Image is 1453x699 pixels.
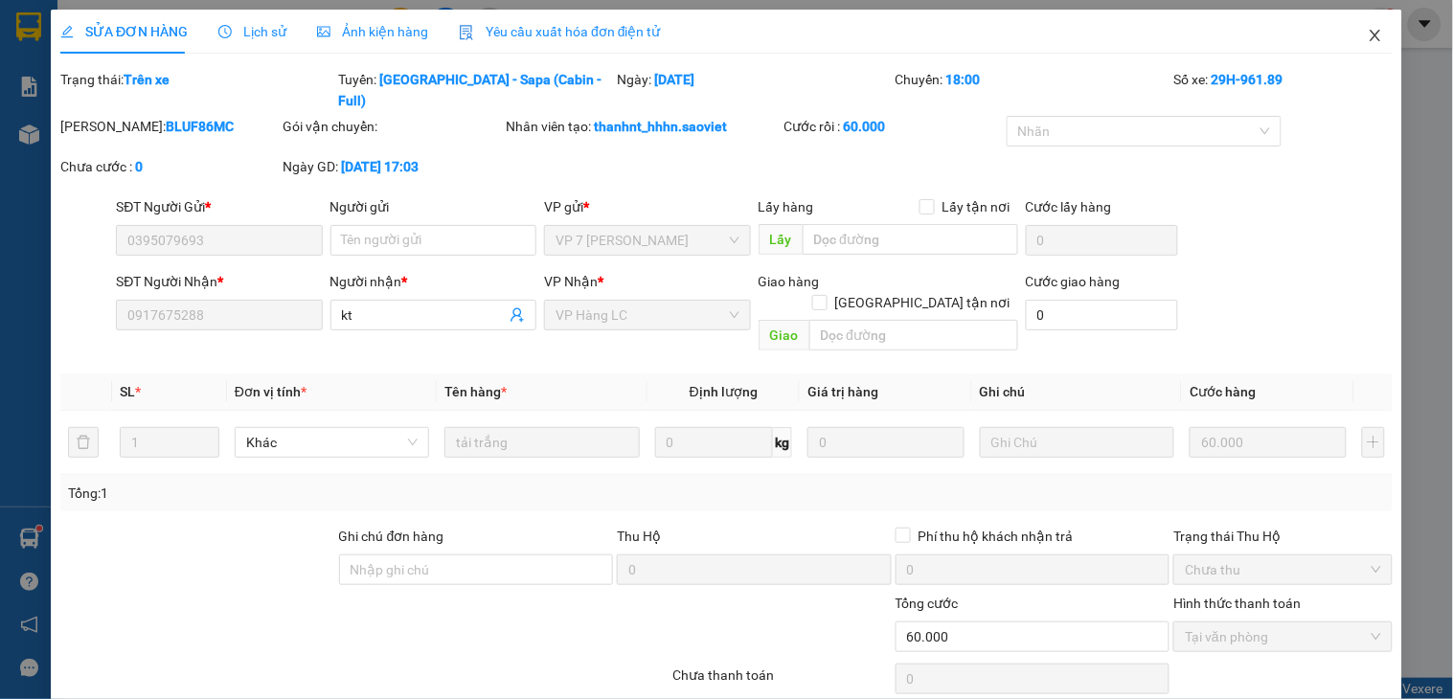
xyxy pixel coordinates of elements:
span: Lấy tận nơi [935,196,1018,217]
span: kg [773,427,792,458]
span: SL [120,384,135,399]
span: Phí thu hộ khách nhận trả [911,526,1081,547]
span: Lấy [759,224,803,255]
h2: VP Nhận: VP Nhận 779 Giải Phóng [101,111,463,292]
button: delete [68,427,99,458]
div: SĐT Người Gửi [116,196,322,217]
input: Cước giao hàng [1026,300,1179,330]
input: 0 [807,427,965,458]
div: [PERSON_NAME]: [60,116,279,137]
input: Cước lấy hàng [1026,225,1179,256]
b: Trên xe [124,72,170,87]
span: clock-circle [218,25,232,38]
div: Chưa cước : [60,156,279,177]
span: VP 7 Phạm Văn Đồng [556,226,738,255]
span: Đơn vị tính [235,384,306,399]
div: Chuyến: [894,69,1172,111]
span: VP Nhận [544,274,598,289]
div: Tuyến: [337,69,616,111]
div: Cước rồi : [784,116,1003,137]
span: VP Hàng LC [556,301,738,329]
span: Ảnh kiện hàng [317,24,428,39]
span: Cước hàng [1190,384,1256,399]
span: Yêu cầu xuất hóa đơn điện tử [459,24,661,39]
b: 60.000 [844,119,886,134]
div: Số xe: [1171,69,1394,111]
span: Giá trị hàng [807,384,878,399]
input: Ghi Chú [980,427,1174,458]
button: plus [1362,427,1385,458]
label: Cước lấy hàng [1026,199,1112,214]
span: [GEOGRAPHIC_DATA] tận nơi [828,292,1018,313]
div: Nhân viên tạo: [506,116,781,137]
span: Khác [246,428,418,457]
span: Thu Hộ [617,529,661,544]
b: 18:00 [946,72,981,87]
span: Tại văn phòng [1185,622,1380,651]
img: icon [459,25,474,40]
input: Dọc đường [809,320,1018,350]
span: user-add [510,307,525,323]
input: 0 [1190,427,1347,458]
b: [DOMAIN_NAME] [256,15,463,47]
label: Hình thức thanh toán [1173,596,1301,611]
label: Cước giao hàng [1026,274,1121,289]
input: Ghi chú đơn hàng [339,554,614,585]
img: logo.jpg [11,15,106,111]
span: picture [317,25,330,38]
span: Lịch sử [218,24,286,39]
div: Ngày GD: [284,156,502,177]
span: Lấy hàng [759,199,814,214]
div: SĐT Người Nhận [116,271,322,292]
input: VD: Bàn, Ghế [444,427,639,458]
span: close [1368,28,1383,43]
button: Close [1349,10,1402,63]
b: [DATE] [654,72,694,87]
b: [DATE] 17:03 [342,159,420,174]
b: 29H-961.89 [1211,72,1283,87]
div: Người nhận [330,271,536,292]
div: VP gửi [544,196,750,217]
b: [GEOGRAPHIC_DATA] - Sapa (Cabin - Full) [339,72,602,108]
div: Người gửi [330,196,536,217]
input: Dọc đường [803,224,1018,255]
span: Giao [759,320,809,350]
div: Gói vận chuyển: [284,116,502,137]
div: Tổng: 1 [68,483,562,504]
label: Ghi chú đơn hàng [339,529,444,544]
b: Sao Việt [116,45,234,77]
b: thanhnt_hhhn.saoviet [594,119,727,134]
div: Trạng thái: [58,69,337,111]
div: Trạng thái Thu Hộ [1173,526,1392,547]
span: Tên hàng [444,384,507,399]
b: 0 [135,159,143,174]
h2: 82Y5QW5R [11,111,154,143]
th: Ghi chú [972,373,1182,411]
span: SỬA ĐƠN HÀNG [60,24,188,39]
div: Ngày: [615,69,894,111]
span: edit [60,25,74,38]
span: Chưa thu [1185,555,1380,584]
span: Định lượng [690,384,758,399]
span: Giao hàng [759,274,820,289]
span: Tổng cước [896,596,959,611]
div: Chưa thanh toán [670,665,893,698]
b: BLUF86MC [166,119,234,134]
